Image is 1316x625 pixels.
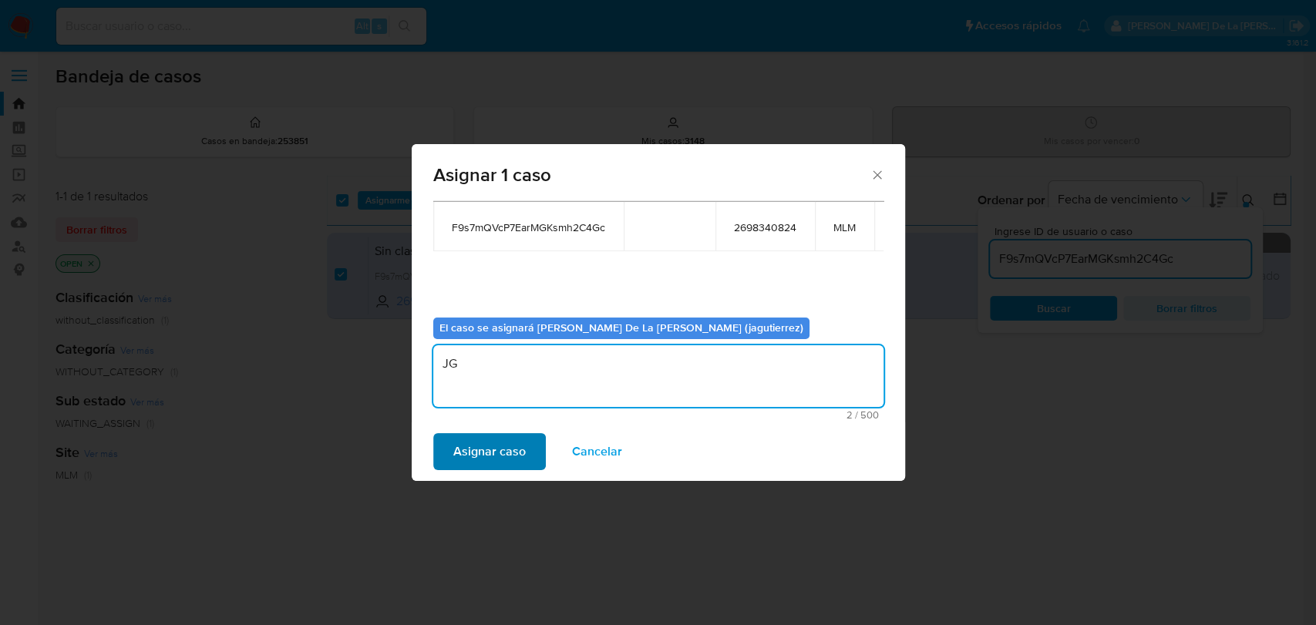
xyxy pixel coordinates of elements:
span: MLM [833,220,856,234]
button: Cancelar [552,433,642,470]
span: Cancelar [572,435,622,469]
button: Cerrar ventana [870,167,884,181]
b: El caso se asignará [PERSON_NAME] De La [PERSON_NAME] (jagutierrez) [439,320,803,335]
span: Asignar caso [453,435,526,469]
span: Asignar 1 caso [433,166,870,184]
textarea: JG [433,345,884,407]
span: Máximo 500 caracteres [438,410,879,420]
span: F9s7mQVcP7EarMGKsmh2C4Gc [452,220,605,234]
div: assign-modal [412,144,905,481]
button: Asignar caso [433,433,546,470]
span: 2698340824 [734,220,796,234]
